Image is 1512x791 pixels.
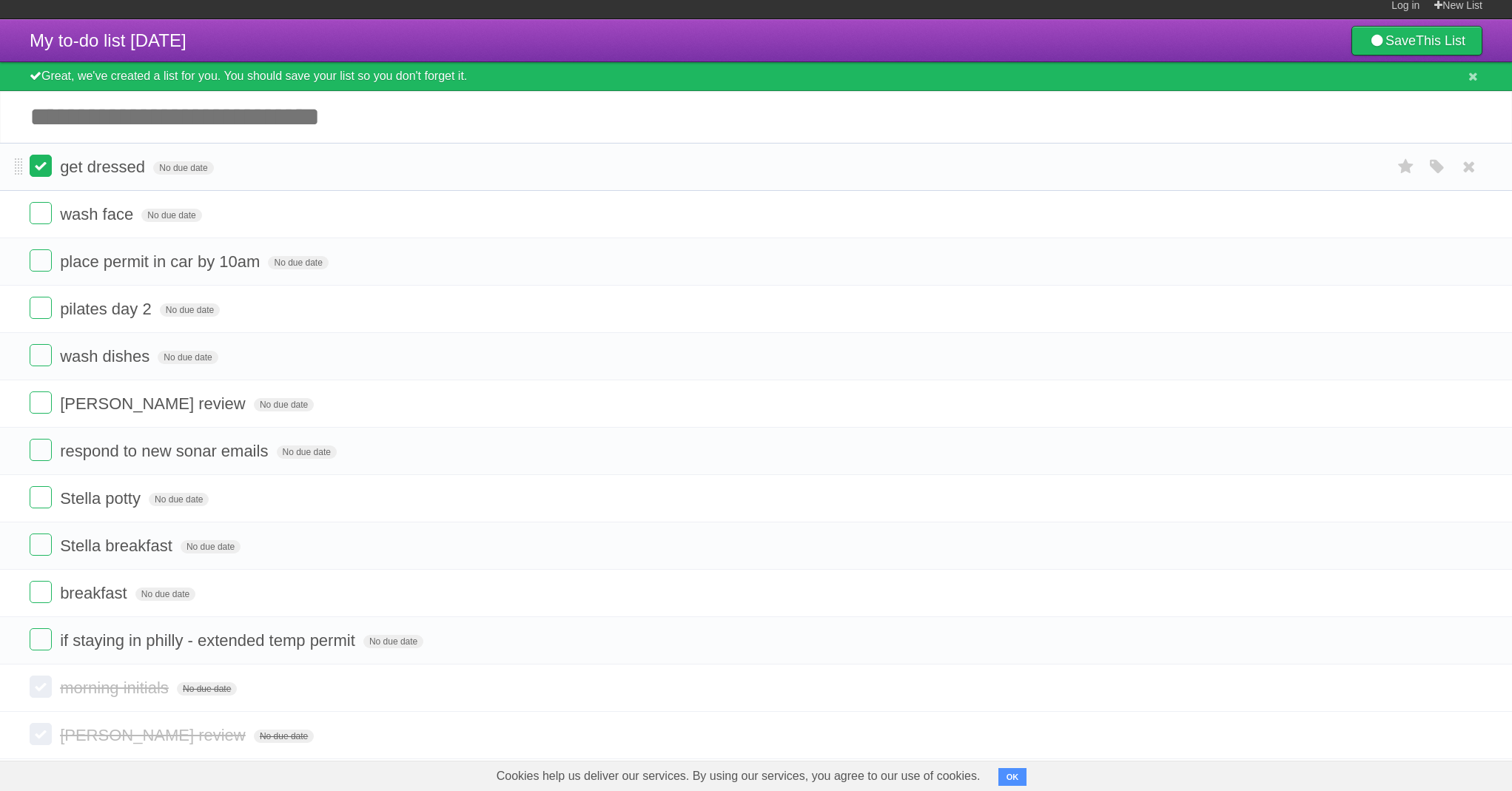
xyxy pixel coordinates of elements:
[60,442,272,460] span: respond to new sonar emails
[60,205,137,223] span: wash face
[30,581,52,603] label: Done
[177,682,237,696] span: No due date
[30,202,52,224] label: Done
[60,679,172,697] span: morning initials
[141,209,201,222] span: No due date
[254,398,314,411] span: No due date
[60,584,131,602] span: breakfast
[60,300,155,318] span: pilates day 2
[482,761,995,791] span: Cookies help us deliver our services. By using our services, you agree to our use of cookies.
[268,256,328,269] span: No due date
[60,394,249,413] span: [PERSON_NAME] review
[181,540,241,553] span: No due date
[363,635,423,648] span: No due date
[60,158,149,176] span: get dressed
[30,297,52,319] label: Done
[998,768,1027,786] button: OK
[30,439,52,461] label: Done
[30,30,187,50] span: My to-do list [DATE]
[60,536,176,555] span: Stella breakfast
[149,493,209,506] span: No due date
[30,628,52,650] label: Done
[277,445,337,459] span: No due date
[153,161,213,175] span: No due date
[60,726,249,744] span: [PERSON_NAME] review
[30,249,52,272] label: Done
[158,351,218,364] span: No due date
[60,347,153,366] span: wash dishes
[60,252,263,271] span: place permit in car by 10am
[1351,26,1482,55] a: SaveThis List
[30,533,52,556] label: Done
[30,676,52,698] label: Done
[30,155,52,177] label: Done
[1416,33,1465,48] b: This List
[135,588,195,601] span: No due date
[30,344,52,366] label: Done
[254,730,314,743] span: No due date
[60,631,359,650] span: if staying in philly - extended temp permit
[30,391,52,414] label: Done
[30,723,52,745] label: Done
[1392,155,1420,179] label: Star task
[30,486,52,508] label: Done
[60,489,144,508] span: Stella potty
[160,303,220,317] span: No due date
